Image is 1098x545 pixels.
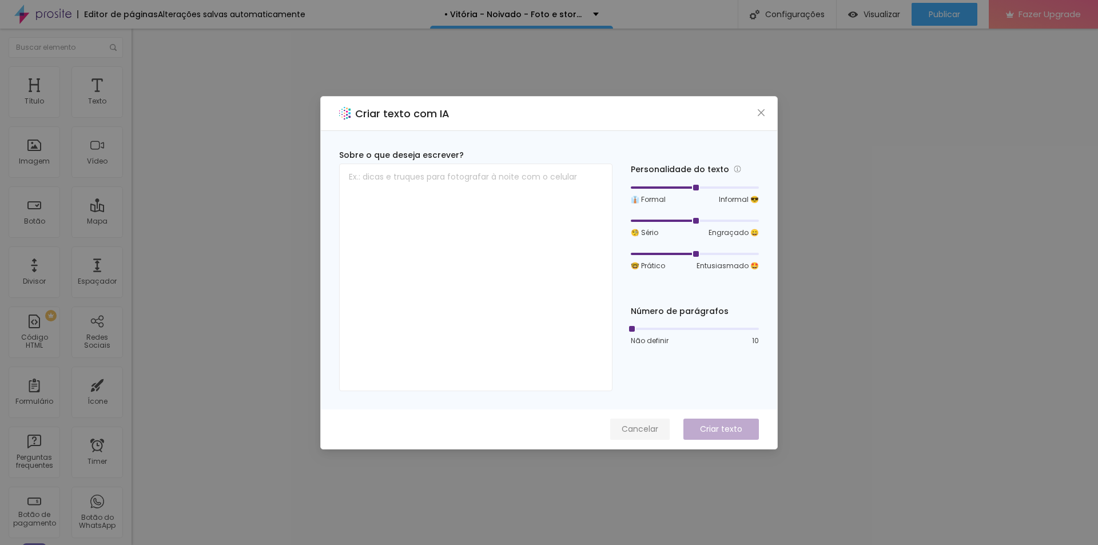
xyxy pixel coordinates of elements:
[355,106,449,121] h2: Criar texto com IA
[757,108,766,117] span: close
[622,423,658,435] span: Cancelar
[683,419,759,440] button: Criar texto
[339,149,612,161] div: Sobre o que deseja escrever?
[631,194,666,205] span: 👔 Formal
[709,228,759,238] span: Engraçado 😄
[631,261,665,271] span: 🤓 Prático
[631,163,759,176] div: Personalidade do texto
[752,336,759,346] span: 10
[755,106,767,118] button: Close
[631,305,759,317] div: Número de parágrafos
[719,194,759,205] span: Informal 😎
[631,336,669,346] span: Não definir
[697,261,759,271] span: Entusiasmado 🤩
[610,419,670,440] button: Cancelar
[631,228,658,238] span: 🧐 Sério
